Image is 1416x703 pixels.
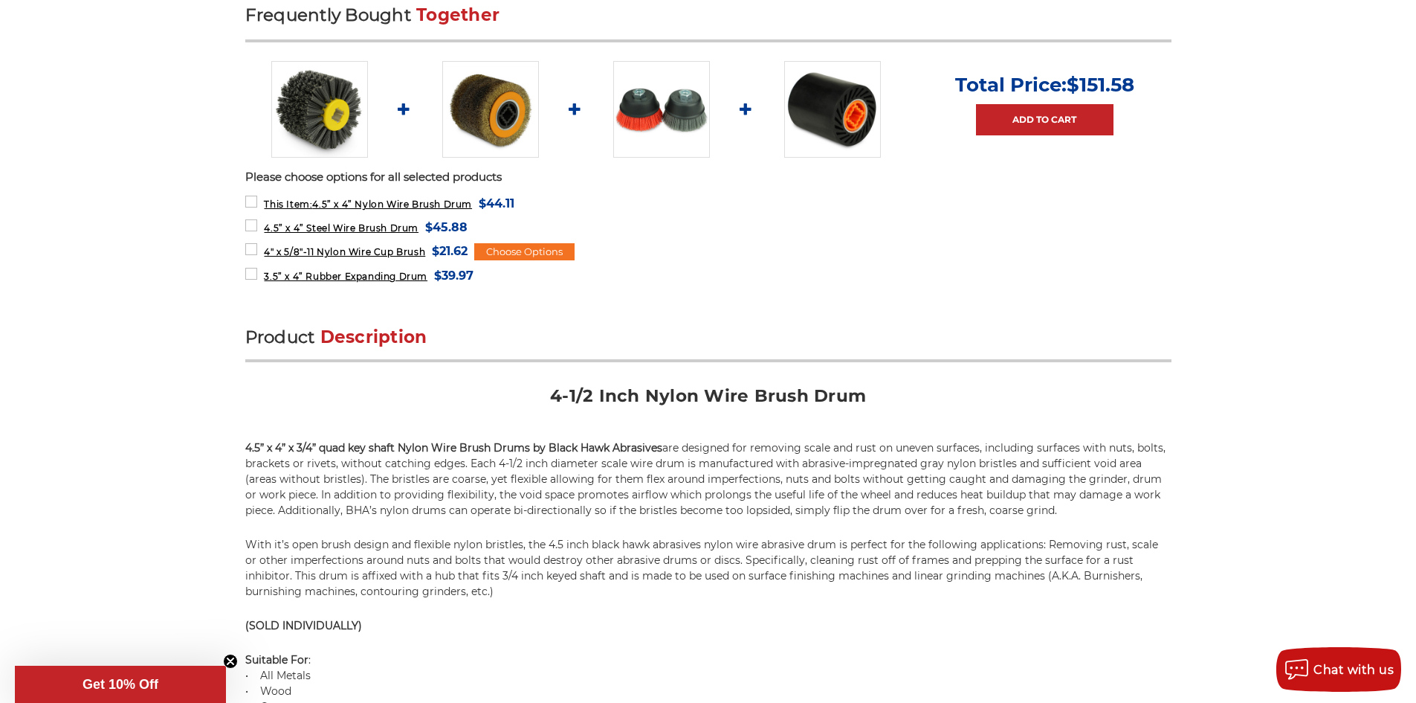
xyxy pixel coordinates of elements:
[245,4,411,25] span: Frequently Bought
[479,193,514,214] span: $44.11
[264,199,312,210] strong: This Item:
[264,271,427,282] span: 3.5” x 4” Rubber Expanding Drum
[245,440,1171,519] p: are designed for removing scale and rust on uneven surfaces, including surfaces with nuts, bolts,...
[1067,73,1134,97] span: $151.58
[1313,663,1394,677] span: Chat with us
[223,654,238,669] button: Close teaser
[83,677,158,692] span: Get 10% Off
[245,169,1171,186] p: Please choose options for all selected products
[416,4,500,25] span: Together
[434,266,473,286] span: $39.97
[245,537,1171,600] p: With it’s open brush design and flexible nylon bristles, the 4.5 inch black hawk abrasives nylon ...
[955,73,1134,97] p: Total Price:
[320,327,427,347] span: Description
[245,653,308,667] strong: Suitable For
[425,217,468,237] span: $45.88
[264,222,418,234] span: 4.5” x 4” Steel Wire Brush Drum
[1276,647,1401,692] button: Chat with us
[474,243,575,261] div: Choose Options
[15,666,226,703] div: Get 10% OffClose teaser
[976,104,1113,135] a: Add to Cart
[264,246,425,257] span: 4" x 5/8"-11 Nylon Wire Cup Brush
[264,199,472,210] span: 4.5” x 4” Nylon Wire Brush Drum
[245,441,662,455] strong: 4.5” x 4” x 3/4” quad key shaft Nylon Wire Brush Drums by Black Hawk Abrasives
[432,241,468,261] span: $21.62
[245,385,1171,418] h2: 4-1/2 Inch Nylon Wire Brush Drum
[245,619,362,632] strong: (SOLD INDIVIDUALLY)
[271,61,368,158] img: 4.5 inch x 4 inch Abrasive nylon brush
[245,327,315,347] span: Product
